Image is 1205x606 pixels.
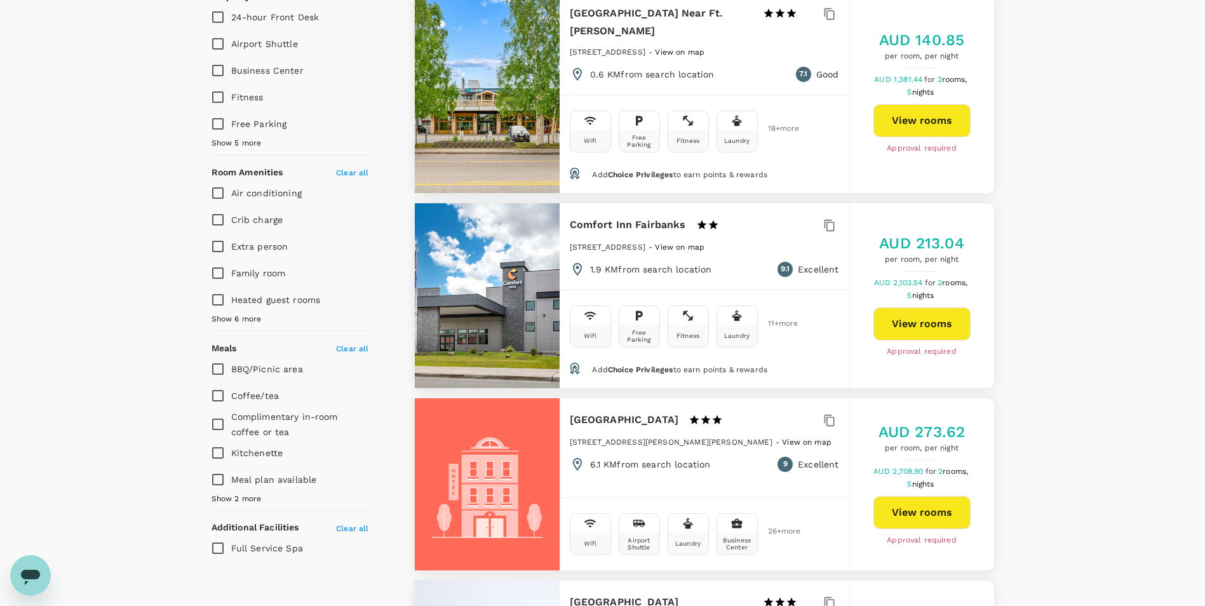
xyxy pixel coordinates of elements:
[655,241,704,252] a: View on map
[655,46,704,57] a: View on map
[912,480,934,488] span: nights
[570,243,645,252] span: [STREET_ADDRESS]
[925,278,938,287] span: for
[783,458,788,471] span: 9
[907,88,936,97] span: 5
[938,467,970,476] span: 2
[768,320,787,328] span: 11 + more
[649,243,655,252] span: -
[873,496,971,529] button: View rooms
[768,527,787,535] span: 26 + more
[879,422,966,442] h5: AUD 273.62
[677,332,699,339] div: Fitness
[592,170,767,179] span: Add to earn points & rewards
[907,291,936,300] span: 5
[231,448,283,458] span: Kitchenette
[943,467,968,476] span: rooms,
[879,233,964,253] h5: AUD 213.04
[336,168,368,177] span: Clear all
[231,295,321,305] span: Heated guest rooms
[907,480,936,488] span: 5
[570,411,679,429] h6: [GEOGRAPHIC_DATA]
[879,50,965,63] span: per room, per night
[212,166,283,180] h6: Room Amenities
[584,540,597,547] div: Wifi
[622,134,657,148] div: Free Parking
[879,442,966,455] span: per room, per night
[336,344,368,353] span: Clear all
[622,329,657,343] div: Free Parking
[212,521,299,535] h6: Additional Facilities
[231,475,317,485] span: Meal plan available
[887,142,957,155] span: Approval required
[677,137,699,144] div: Fitness
[590,263,712,276] p: 1.9 KM from search location
[231,543,303,553] span: Full Service Spa
[781,263,790,276] span: 9.1
[879,30,965,50] h5: AUD 140.85
[212,137,262,150] span: Show 5 more
[926,467,938,476] span: for
[231,39,298,49] span: Airport Shuttle
[231,12,320,22] span: 24-hour Front Desk
[768,125,787,133] span: 18 + more
[655,243,704,252] span: View on map
[584,137,597,144] div: Wifi
[798,458,838,471] p: Excellent
[592,365,767,374] span: Add to earn points & rewards
[873,104,971,137] button: View rooms
[912,291,934,300] span: nights
[942,75,967,84] span: rooms,
[231,412,338,437] span: Complimentary in-room coffee or tea
[938,278,969,287] span: 2
[584,332,597,339] div: Wifi
[724,137,750,144] div: Laundry
[782,436,831,447] a: View on map
[231,119,287,129] span: Free Parking
[336,524,368,533] span: Clear all
[655,48,704,57] span: View on map
[873,467,926,476] span: AUD 2,708.90
[887,534,957,547] span: Approval required
[887,346,957,358] span: Approval required
[912,88,934,97] span: nights
[212,342,237,356] h6: Meals
[590,68,715,81] p: 0.6 KM from search location
[590,458,711,471] p: 6.1 KM from search location
[231,391,279,401] span: Coffee/tea
[570,438,772,447] span: [STREET_ADDRESS][PERSON_NAME][PERSON_NAME]
[874,278,925,287] span: AUD 2,103.54
[212,493,262,506] span: Show 2 more
[231,364,303,374] span: BBQ/Picnic area
[873,307,971,340] button: View rooms
[938,75,969,84] span: 2
[874,75,924,84] span: AUD 1,381.44
[879,253,964,266] span: per room, per night
[799,68,807,81] span: 7.1
[608,365,673,374] span: Choice Privileges
[924,75,937,84] span: for
[649,48,655,57] span: -
[724,332,750,339] div: Laundry
[231,188,302,198] span: Air conditioning
[212,313,262,326] span: Show 6 more
[816,68,839,81] p: Good
[608,170,673,179] span: Choice Privileges
[942,278,967,287] span: rooms,
[231,241,288,252] span: Extra person
[10,555,51,596] iframe: Button to launch messaging window
[782,438,831,447] span: View on map
[720,537,755,551] div: Business Center
[675,540,701,547] div: Laundry
[231,215,283,225] span: Crib charge
[776,438,782,447] span: -
[798,263,838,276] p: Excellent
[622,537,657,551] div: Airport Shuttle
[570,48,645,57] span: [STREET_ADDRESS]
[231,268,286,278] span: Family room
[231,92,264,102] span: Fitness
[570,4,753,40] h6: [GEOGRAPHIC_DATA] Near Ft. [PERSON_NAME]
